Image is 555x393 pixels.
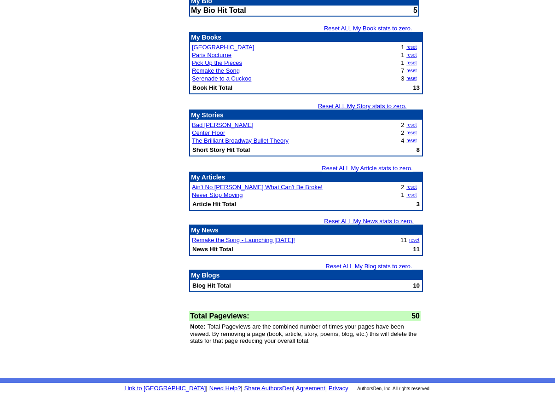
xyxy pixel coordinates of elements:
font: 11 [400,237,407,243]
font: | [206,385,207,392]
a: reset [406,130,416,135]
a: Reset ALL My Story stats to zero. [318,103,406,110]
a: Paris Nocturne [192,52,231,58]
b: News Hit Total [192,246,233,253]
b: 8 [416,146,420,153]
a: reset [406,45,416,50]
a: [GEOGRAPHIC_DATA] [192,44,254,51]
a: The Brilliant Broadway Bullet Theory [192,137,289,144]
b: Short Story Hit Total [192,146,250,153]
font: 2 [401,184,404,191]
a: Reset ALL My Article stats to zero. [322,165,413,172]
p: My Blogs [191,272,421,279]
b: Book Hit Total [192,84,232,91]
a: Bad [PERSON_NAME] [192,121,254,128]
a: Privacy [329,385,348,392]
p: My Articles [191,173,421,181]
a: Agreement [296,385,325,392]
b: Article Hit Total [192,201,236,208]
a: reset [406,76,416,81]
font: 1 [401,59,404,66]
b: My Bio Hit Total [191,6,246,14]
font: 2 [401,121,404,128]
a: Remake the Song [192,67,240,74]
font: 3 [401,75,404,82]
p: My News [191,226,421,234]
a: reset [406,68,416,73]
a: Reset ALL My Blog stats to zero. [326,263,412,270]
font: 4 [401,137,404,144]
a: reset [409,237,419,243]
a: Remake the Song - Launching [DATE]! [192,237,295,243]
a: Ain't No [PERSON_NAME] What Can't Be Broke! [192,184,323,191]
font: AuthorsDen, Inc. All rights reserved. [357,386,431,391]
font: 1 [401,44,404,51]
b: 13 [413,84,420,91]
font: 2 [401,129,404,136]
a: reset [406,185,416,190]
a: reset [406,60,416,65]
b: 10 [413,282,420,289]
font: 7 [401,67,404,74]
a: Reset ALL My News stats to zero. [324,218,414,225]
a: Need Help? [209,385,241,392]
a: reset [406,138,416,143]
b: Blog Hit Total [192,282,231,289]
a: reset [406,52,416,58]
a: Never Stop Moving [192,191,243,198]
a: reset [406,122,416,127]
b: 11 [413,246,420,253]
a: Serenade to a Cuckoo [192,75,251,82]
font: 5 [413,6,417,14]
font: Total Pageviews are the combined number of times your pages have been viewed. By removing a page ... [190,323,417,344]
a: Share AuthorsDen [244,385,293,392]
p: My Stories [191,111,421,119]
font: 1 [401,191,404,198]
a: Pick Up the Pieces [192,59,242,66]
a: reset [406,192,416,197]
b: 3 [416,201,420,208]
font: | [293,385,295,392]
font: Note: [190,323,205,330]
p: My Books [191,34,421,41]
font: | [241,385,242,392]
font: 1 [401,52,404,58]
font: | [295,385,327,392]
font: Total Pageviews: [190,312,249,320]
a: Center Floor [192,129,225,136]
font: 50 [411,312,420,320]
a: Link to [GEOGRAPHIC_DATA] [124,385,206,392]
a: Reset ALL My Book stats to zero. [324,25,412,32]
